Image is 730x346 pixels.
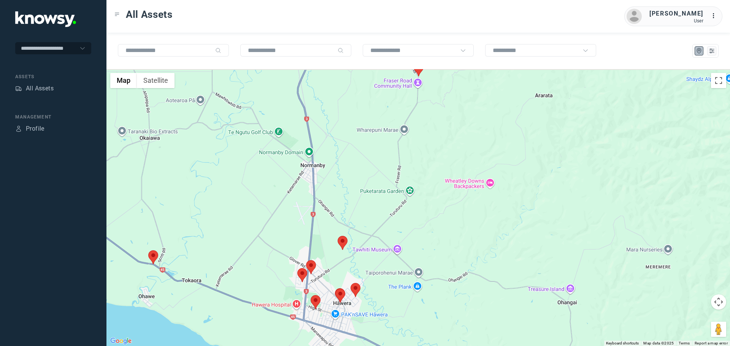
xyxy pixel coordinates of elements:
[711,294,726,310] button: Map camera controls
[15,11,76,27] img: Application Logo
[26,84,54,93] div: All Assets
[649,18,703,24] div: User
[26,124,44,133] div: Profile
[108,336,133,346] img: Google
[215,47,221,54] div: Search
[15,84,54,93] a: AssetsAll Assets
[649,9,703,18] div: [PERSON_NAME]
[606,341,639,346] button: Keyboard shortcuts
[338,47,344,54] div: Search
[711,322,726,337] button: Drag Pegman onto the map to open Street View
[15,85,22,92] div: Assets
[696,47,703,54] div: Map
[15,125,22,132] div: Profile
[15,73,91,80] div: Assets
[126,8,173,21] span: All Assets
[627,9,642,24] img: avatar.png
[708,47,715,54] div: List
[15,114,91,120] div: Management
[114,12,120,17] div: Toggle Menu
[711,11,720,22] div: :
[110,73,137,88] button: Show street map
[711,11,720,21] div: :
[679,341,690,345] a: Terms (opens in new tab)
[695,341,728,345] a: Report a map error
[15,124,44,133] a: ProfileProfile
[137,73,175,88] button: Show satellite imagery
[711,13,719,19] tspan: ...
[711,73,726,88] button: Toggle fullscreen view
[643,341,674,345] span: Map data ©2025
[108,336,133,346] a: Open this area in Google Maps (opens a new window)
